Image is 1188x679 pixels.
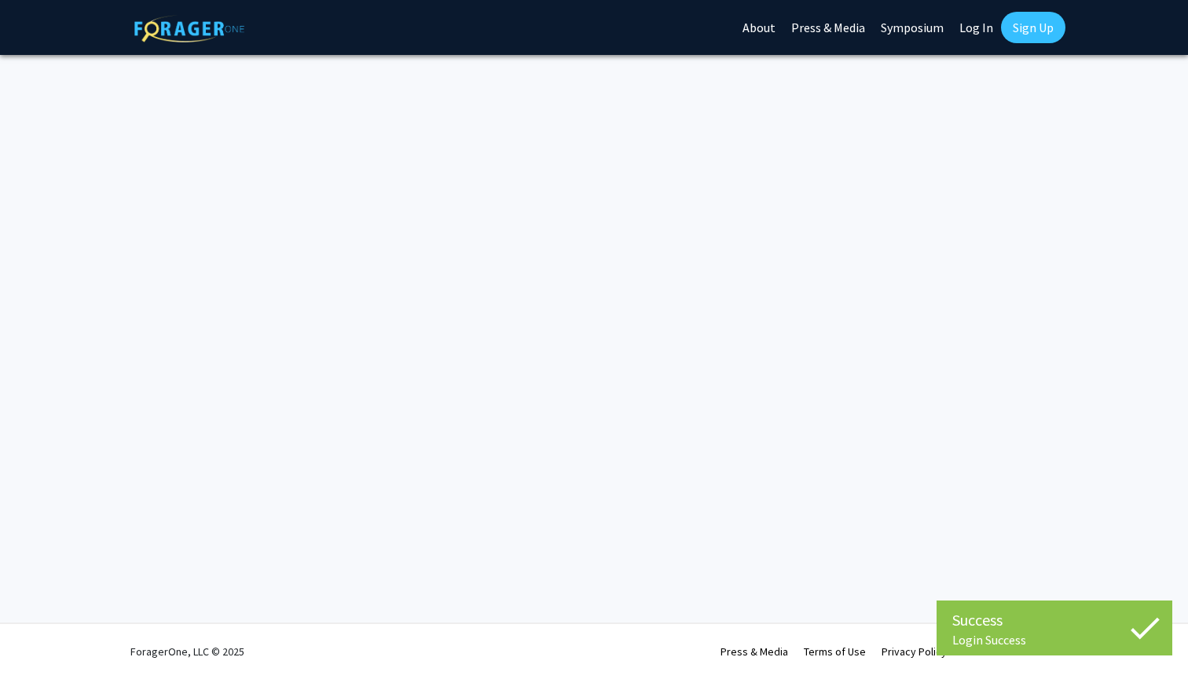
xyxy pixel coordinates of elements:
[804,644,866,659] a: Terms of Use
[952,632,1157,648] div: Login Success
[134,15,244,42] img: ForagerOne Logo
[882,644,947,659] a: Privacy Policy
[1001,12,1065,43] a: Sign Up
[720,644,788,659] a: Press & Media
[130,624,244,679] div: ForagerOne, LLC © 2025
[952,608,1157,632] div: Success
